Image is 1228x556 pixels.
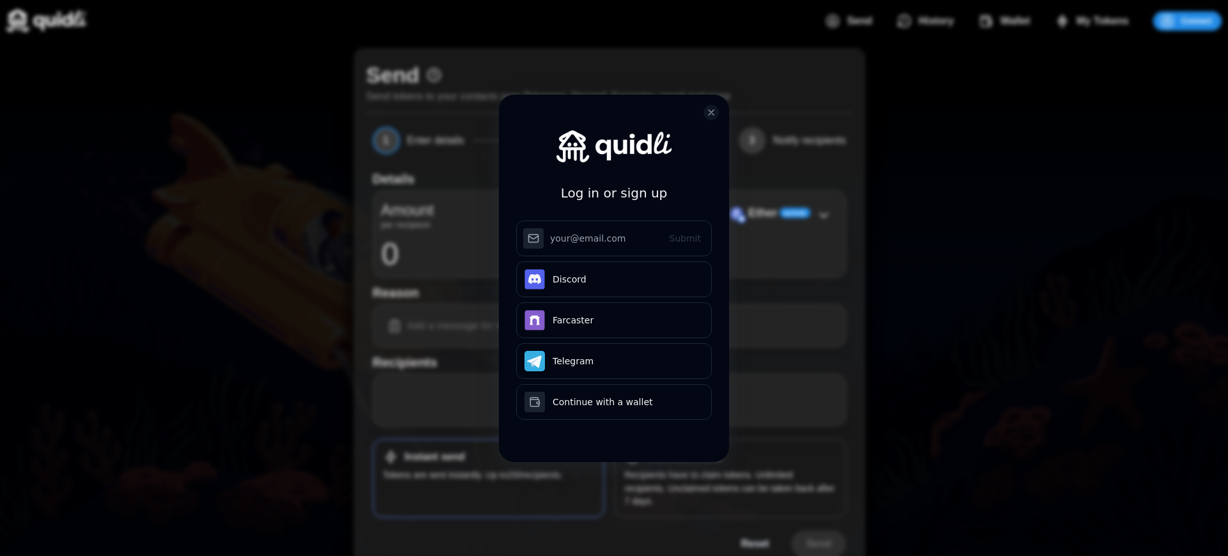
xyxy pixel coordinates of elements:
input: Submit [516,220,712,256]
div: Continue with a wallet [553,394,704,410]
button: close modal [704,105,719,120]
button: Discord [516,261,712,297]
button: Submit [658,222,712,254]
button: Telegram [516,343,712,379]
button: Continue with a wallet [516,384,712,420]
span: Submit [669,233,701,243]
button: Farcaster [516,302,712,338]
h3: Log in or sign up [561,183,668,203]
img: Quidli Dapp - Dev logo [556,130,672,162]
